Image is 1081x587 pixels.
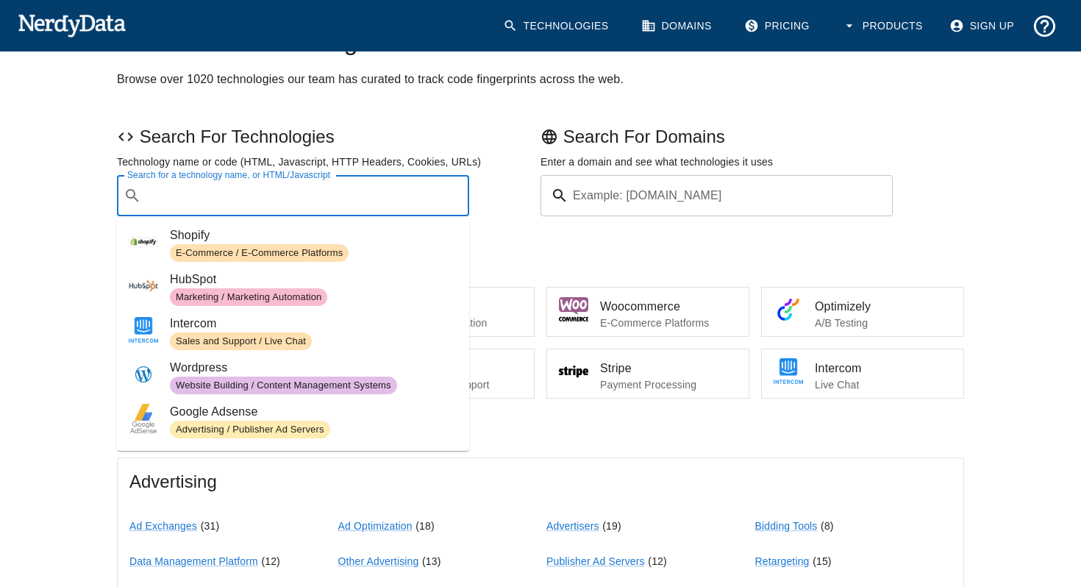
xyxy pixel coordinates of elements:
[117,154,540,169] p: Technology name or code (HTML, Javascript, HTTP Headers, Cookies, URLs)
[540,154,964,169] p: Enter a domain and see what technologies it uses
[546,287,749,337] a: WoocommerceE-Commerce Platforms
[813,555,832,567] span: ( 15 )
[170,403,457,421] span: Google Adsense
[755,520,818,532] a: Bidding Tools
[494,7,621,45] a: Technologies
[546,349,749,399] a: StripePayment Processing
[422,555,441,567] span: ( 13 )
[602,520,621,532] span: ( 19 )
[755,555,810,567] a: Retargeting
[338,520,413,532] a: Ad Optimization
[129,520,197,532] a: Ad Exchanges
[170,359,457,377] span: Wordpress
[127,168,330,181] label: Search for a technology name, or HTML/Javascript
[18,10,126,40] img: NerdyData.com
[600,377,737,392] p: Payment Processing
[170,246,349,260] span: E-Commerce / E-Commerce Platforms
[546,520,599,532] a: Advertisers
[170,447,457,465] span: Braintree
[170,423,330,437] span: Advertising / Publisher Ad Servers
[540,125,964,149] p: Search For Domains
[632,7,724,45] a: Domains
[170,271,457,288] span: HubSpot
[170,315,457,332] span: Intercom
[129,555,258,567] a: Data Management Platform
[941,7,1026,45] a: Sign Up
[117,125,540,149] p: Search For Technologies
[546,555,645,567] a: Publisher Ad Servers
[201,520,220,532] span: ( 31 )
[170,335,312,349] span: Sales and Support / Live Chat
[261,555,280,567] span: ( 12 )
[815,377,952,392] p: Live Chat
[600,316,737,330] p: E-Commerce Platforms
[821,520,834,532] span: ( 8 )
[117,422,964,446] p: Browse
[833,7,935,45] button: Products
[1026,7,1063,45] button: Support and Documentation
[600,298,737,316] span: Woocommerce
[735,7,821,45] a: Pricing
[815,360,952,377] span: Intercom
[815,316,952,330] p: A/B Testing
[648,555,667,567] span: ( 12 )
[170,379,397,393] span: Website Building / Content Management Systems
[117,69,964,90] h2: Browse over 1020 technologies our team has curated to track code fingerprints across the web.
[170,227,457,244] span: Shopify
[129,470,952,494] span: Advertising
[338,555,419,567] a: Other Advertising
[170,291,327,305] span: Marketing / Marketing Automation
[600,360,737,377] span: Stripe
[415,520,435,532] span: ( 18 )
[761,349,964,399] a: IntercomLive Chat
[117,252,964,275] p: Popular
[761,287,964,337] a: OptimizelyA/B Testing
[815,298,952,316] span: Optimizely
